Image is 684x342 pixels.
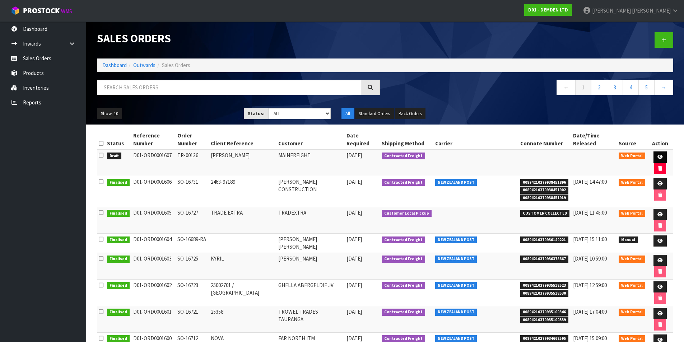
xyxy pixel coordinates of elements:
[248,111,265,117] strong: Status:
[209,253,276,279] td: KYRIL
[346,308,362,315] span: [DATE]
[395,108,425,120] button: Back Orders
[209,176,276,207] td: 2463-97189
[382,153,425,160] span: Contracted Freight
[435,256,477,263] span: NEW ZEALAND POST
[276,176,345,207] td: [PERSON_NAME] CONSTRUCTION
[176,233,209,253] td: SO-16689-RA
[573,209,607,216] span: [DATE] 11:45:00
[382,282,425,289] span: Contracted Freight
[107,179,130,186] span: Finalised
[176,207,209,233] td: SO-16727
[11,6,20,15] img: cube-alt.png
[346,255,362,262] span: [DATE]
[619,282,645,289] span: Web Portal
[97,32,380,45] h1: Sales Orders
[520,195,568,202] span: 00894210379938451919
[571,130,617,149] th: Date/Time Released
[619,179,645,186] span: Web Portal
[176,306,209,332] td: SO-16721
[619,236,638,244] span: Manual
[528,7,568,13] strong: D01 - DEMDEN LTD
[573,255,607,262] span: [DATE] 10:59:00
[176,279,209,306] td: SO-16723
[346,152,362,159] span: [DATE]
[346,335,362,342] span: [DATE]
[131,130,176,149] th: Reference Number
[209,279,276,306] td: 25002701 / [GEOGRAPHIC_DATA]
[520,309,568,316] span: 00894210379935100346
[176,149,209,176] td: TR-00136
[619,210,645,217] span: Web Portal
[623,80,639,95] a: 4
[520,290,568,297] span: 00894210379935518530
[573,236,607,243] span: [DATE] 15:11:00
[573,282,607,289] span: [DATE] 12:59:00
[209,149,276,176] td: [PERSON_NAME]
[591,80,607,95] a: 2
[276,253,345,279] td: [PERSON_NAME]
[61,8,72,15] small: WMS
[520,210,569,217] span: CUSTOMER COLLECTED
[654,80,673,95] a: →
[638,80,655,95] a: 5
[131,149,176,176] td: D01-ORD0001607
[346,209,362,216] span: [DATE]
[391,80,674,97] nav: Page navigation
[276,279,345,306] td: GHELLA ABERGELDIE JV
[276,306,345,332] td: TROWEL TRADES TAURANGA
[435,236,477,244] span: NEW ZEALAND POST
[573,335,607,342] span: [DATE] 15:09:00
[607,80,623,95] a: 3
[346,282,362,289] span: [DATE]
[382,210,432,217] span: Customer Local Pickup
[619,153,645,160] span: Web Portal
[345,130,380,149] th: Date Required
[520,236,568,244] span: 00894210379936149221
[573,178,607,185] span: [DATE] 14:47:00
[647,130,673,149] th: Action
[209,207,276,233] td: TRADE EXTRA
[162,62,190,69] span: Sales Orders
[435,179,477,186] span: NEW ZEALAND POST
[619,309,645,316] span: Web Portal
[382,256,425,263] span: Contracted Freight
[131,176,176,207] td: D01-ORD0001606
[520,187,568,194] span: 00894210379938451902
[131,233,176,253] td: D01-ORD0001604
[107,236,130,244] span: Finalised
[346,178,362,185] span: [DATE]
[276,233,345,253] td: [PERSON_NAME] [PERSON_NAME]
[176,176,209,207] td: SO-16731
[133,62,155,69] a: Outwards
[435,282,477,289] span: NEW ZEALAND POST
[97,80,361,95] input: Search sales orders
[131,207,176,233] td: D01-ORD0001605
[573,308,607,315] span: [DATE] 17:04:00
[632,7,671,14] span: [PERSON_NAME]
[107,210,130,217] span: Finalised
[107,153,121,160] span: Draft
[382,179,425,186] span: Contracted Freight
[209,130,276,149] th: Client Reference
[520,256,568,263] span: 00894210379936378867
[557,80,576,95] a: ←
[105,130,131,149] th: Status
[97,108,122,120] button: Show: 10
[575,80,591,95] a: 1
[276,207,345,233] td: TRADEXTRA
[435,309,477,316] span: NEW ZEALAND POST
[341,108,354,120] button: All
[346,236,362,243] span: [DATE]
[107,282,130,289] span: Finalised
[131,253,176,279] td: D01-ORD0001603
[518,130,571,149] th: Connote Number
[276,149,345,176] td: MAINFREIGHT
[176,130,209,149] th: Order Number
[382,309,425,316] span: Contracted Freight
[276,130,345,149] th: Customer
[617,130,647,149] th: Source
[107,256,130,263] span: Finalised
[355,108,394,120] button: Standard Orders
[209,306,276,332] td: 25358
